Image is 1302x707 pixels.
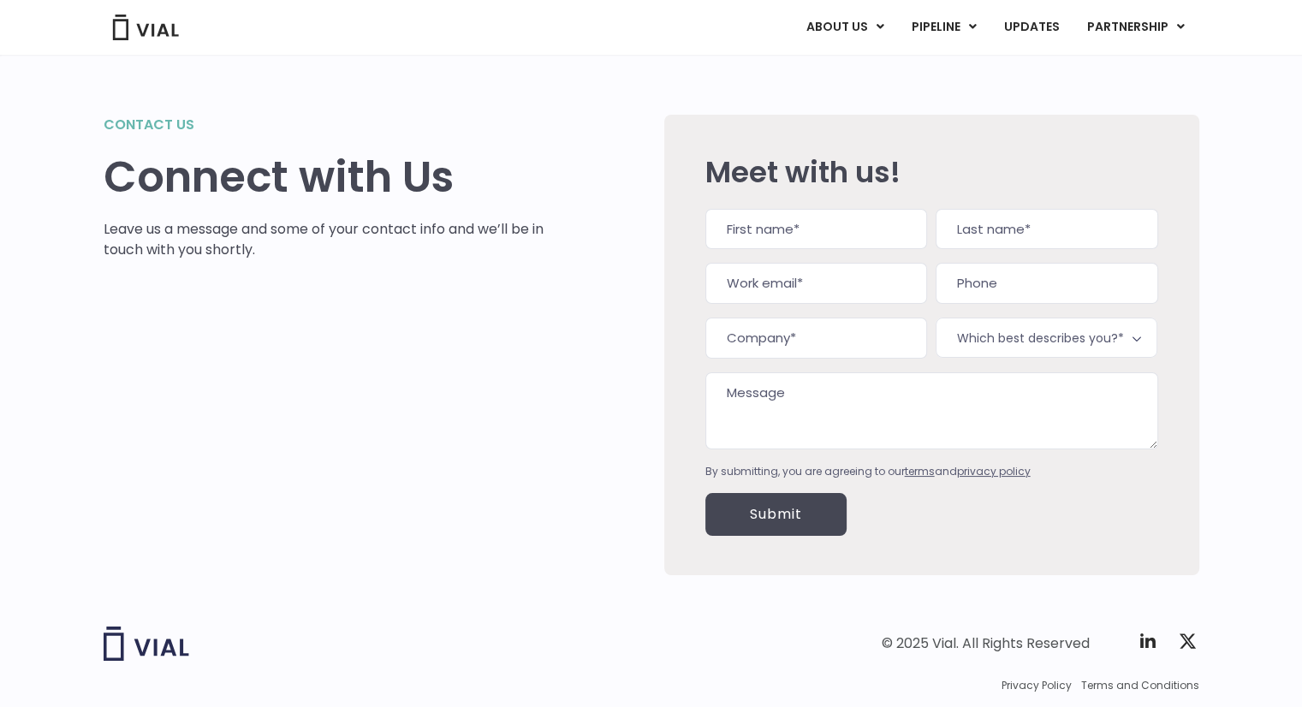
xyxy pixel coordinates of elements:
[111,15,180,40] img: Vial Logo
[104,152,544,202] h1: Connect with Us
[705,263,927,304] input: Work email*
[936,263,1157,304] input: Phone
[882,634,1090,653] div: © 2025 Vial. All Rights Reserved
[957,464,1031,478] a: privacy policy
[897,13,989,42] a: PIPELINEMenu Toggle
[1081,678,1199,693] a: Terms and Conditions
[936,318,1157,358] span: Which best describes you?*
[990,13,1072,42] a: UPDATES
[705,318,927,359] input: Company*
[792,13,896,42] a: ABOUT USMenu Toggle
[705,209,927,250] input: First name*
[936,209,1157,250] input: Last name*
[104,627,189,661] img: Vial logo wih "Vial" spelled out
[1073,13,1198,42] a: PARTNERSHIPMenu Toggle
[705,464,1158,479] div: By submitting, you are agreeing to our and
[705,493,847,536] input: Submit
[104,115,544,135] h2: Contact us
[905,464,935,478] a: terms
[104,219,544,260] p: Leave us a message and some of your contact info and we’ll be in touch with you shortly.
[705,156,1158,188] h2: Meet with us!
[1002,678,1072,693] a: Privacy Policy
